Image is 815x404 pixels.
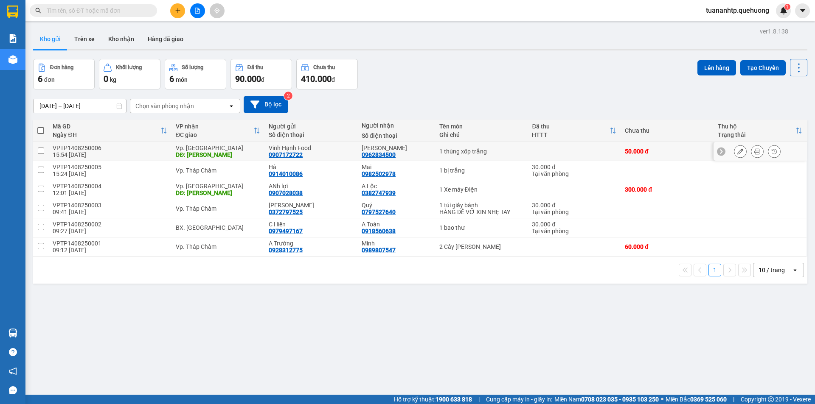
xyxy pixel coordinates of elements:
div: VPTP1408250006 [53,145,167,151]
div: Chưa thu [625,127,709,134]
span: Cung cấp máy in - giấy in: [486,395,552,404]
img: solution-icon [8,34,17,43]
button: Lên hàng [697,60,736,75]
span: | [478,395,480,404]
div: 1 bao thư [439,224,524,231]
div: 60.000 đ [625,243,709,250]
span: đ [261,76,264,83]
div: Mai [362,164,430,170]
div: A Toàn [362,221,430,228]
span: aim [214,8,220,14]
th: Toggle SortBy [48,120,171,142]
div: 09:41 [DATE] [53,209,167,215]
div: 0907172722 [269,151,303,158]
div: HÀNG DỄ VỠ XIN NHẸ TAY [439,209,524,215]
sup: 2 [284,92,292,100]
button: Hàng đã giao [141,29,190,49]
button: Trên xe [67,29,101,49]
input: Select a date range. [34,99,126,113]
strong: 0369 525 060 [690,396,727,403]
div: 0907028038 [269,189,303,196]
span: món [176,76,188,83]
div: ANh lợi [269,183,353,189]
img: warehouse-icon [8,55,17,64]
span: notification [9,367,17,375]
div: 2 Cây Gỗ Quấn Keo [439,243,524,250]
div: 0928312775 [269,247,303,254]
div: 30.000 đ [532,221,616,228]
button: Đã thu90.000đ [230,59,292,89]
div: Chọn văn phòng nhận [135,102,194,110]
div: 0372797525 [269,209,303,215]
span: copyright [768,396,774,402]
div: Mã GD [53,123,160,130]
div: Vp. [GEOGRAPHIC_DATA] [176,145,260,151]
div: Khối lượng [116,64,142,70]
div: Vp. Tháp Chàm [176,167,260,174]
div: VPTP1408250003 [53,202,167,209]
th: Toggle SortBy [171,120,264,142]
div: Chưa thu [313,64,335,70]
button: Kho gửi [33,29,67,49]
span: đ [332,76,335,83]
div: Số điện thoại [269,131,353,138]
sup: 1 [784,4,790,10]
img: logo-vxr [7,6,18,18]
div: 1 thùng xốp trắng [439,148,524,155]
b: An Anh Limousine [11,55,47,95]
div: VPTP1408250002 [53,221,167,228]
div: VPTP1408250004 [53,183,167,189]
div: Người gửi [269,123,353,130]
button: plus [170,3,185,18]
span: 1 [786,4,789,10]
div: 1 bị trắng [439,167,524,174]
span: 6 [38,74,42,84]
b: Biên nhận gởi hàng hóa [55,12,81,81]
div: 09:27 [DATE] [53,228,167,234]
span: Miền Nam [554,395,659,404]
div: 0989807547 [362,247,396,254]
span: đơn [44,76,55,83]
span: plus [175,8,181,14]
button: Chưa thu410.000đ [296,59,358,89]
div: Tại văn phòng [532,209,616,215]
div: C Hiền [269,221,353,228]
div: Người nhận [362,122,430,129]
div: DĐ: Dư Khánh [176,151,260,158]
div: Kim [269,202,353,209]
div: 0918560638 [362,228,396,234]
div: Tên món [439,123,524,130]
div: 300.000 đ [625,186,709,193]
div: Tại văn phòng [532,228,616,234]
button: Đơn hàng6đơn [33,59,95,89]
svg: open [228,103,235,109]
div: 1 Xe máy Điện [439,186,524,193]
div: Vp. Tháp Chàm [176,205,260,212]
button: Kho nhận [101,29,141,49]
div: BX. [GEOGRAPHIC_DATA] [176,224,260,231]
span: question-circle [9,348,17,356]
div: Quý [362,202,430,209]
div: VP nhận [176,123,253,130]
button: aim [210,3,225,18]
div: Vp. [GEOGRAPHIC_DATA] [176,183,260,189]
div: ver 1.8.138 [760,27,788,36]
div: Số lượng [182,64,203,70]
span: | [733,395,734,404]
button: file-add [190,3,205,18]
span: tuananhtp.quehuong [699,5,776,16]
div: 0962834500 [362,151,396,158]
div: VPTP1408250005 [53,164,167,170]
span: 410.000 [301,74,332,84]
div: Trạng thái [718,131,795,138]
div: 10 / trang [759,266,785,274]
span: file-add [194,8,200,14]
svg: open [792,267,798,273]
th: Toggle SortBy [714,120,807,142]
span: 0 [104,74,108,84]
div: Số điện thoại [362,132,430,139]
div: 30.000 đ [532,164,616,170]
div: Tại văn phòng [532,170,616,177]
button: 1 [708,264,721,276]
span: search [35,8,41,14]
